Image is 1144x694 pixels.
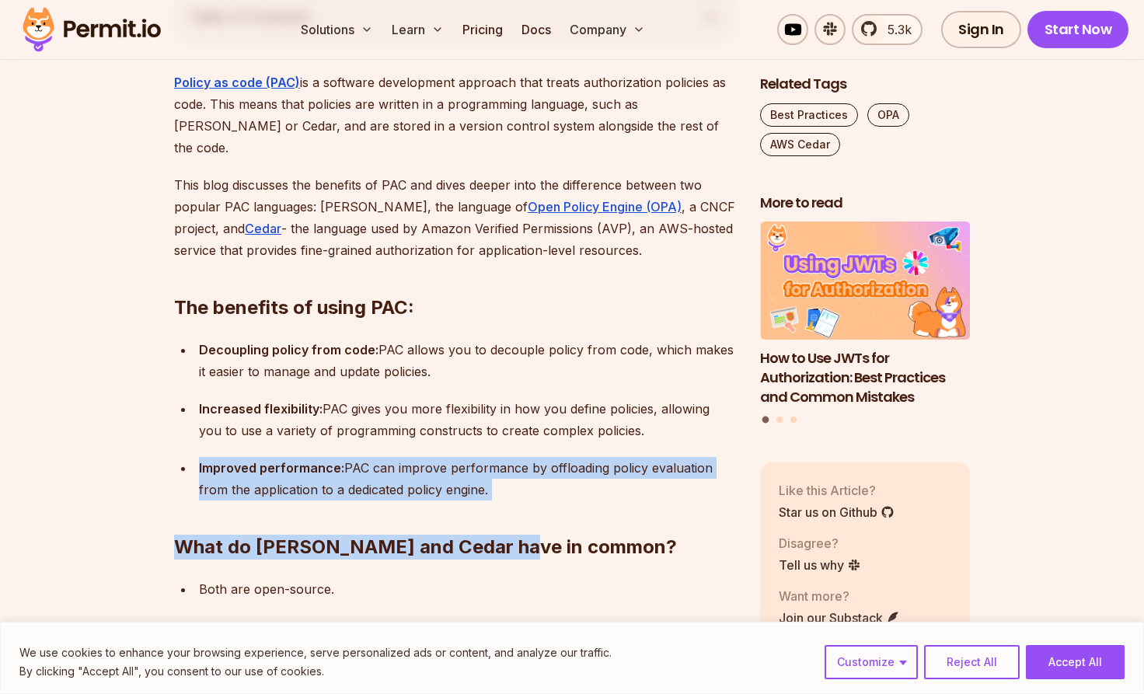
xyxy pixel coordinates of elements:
[515,14,557,45] a: Docs
[174,233,735,320] h2: The benefits of using PAC:
[760,222,970,407] a: How to Use JWTs for Authorization: Best Practices and Common MistakesHow to Use JWTs for Authoriz...
[779,503,895,521] a: Star us on Github
[174,71,735,159] p: is a software development approach that treats authorization policies as code. This means that po...
[779,481,895,500] p: Like this Article?
[199,616,735,637] p: Both are policy as code.
[762,417,769,424] button: Go to slide 1
[760,194,970,213] h2: More to read
[199,339,735,382] p: PAC allows you to decouple policy from code, which makes it easier to manage and update policies.
[19,662,612,681] p: By clicking "Accept All", you consent to our use of cookies.
[174,174,735,261] p: This blog discusses the benefits of PAC and dives deeper into the difference between two popular ...
[199,401,323,417] strong: Increased flexibility:
[1027,11,1129,48] a: Start Now
[867,103,909,127] a: OPA
[1026,645,1125,679] button: Accept All
[16,3,168,56] img: Permit logo
[295,14,379,45] button: Solutions
[385,14,450,45] button: Learn
[852,14,923,45] a: 5.3k
[174,75,300,90] a: Policy as code (PAC)
[760,222,970,407] li: 1 of 3
[174,473,735,560] h2: What do [PERSON_NAME] and Cedar have in common?
[199,578,735,600] p: Both are open-source.
[199,457,735,500] p: PAC can improve performance by offloading policy evaluation from the application to a dedicated p...
[760,133,840,156] a: AWS Cedar
[760,222,970,426] div: Posts
[779,534,861,553] p: Disagree?
[245,221,281,236] a: Cedar
[199,342,378,357] strong: Decoupling policy from code:
[779,556,861,574] a: Tell us why
[760,103,858,127] a: Best Practices
[825,645,918,679] button: Customize
[199,460,344,476] strong: Improved performance:
[760,75,970,94] h2: Related Tags
[776,417,783,423] button: Go to slide 2
[760,222,970,340] img: How to Use JWTs for Authorization: Best Practices and Common Mistakes
[760,349,970,406] h3: How to Use JWTs for Authorization: Best Practices and Common Mistakes
[779,587,900,605] p: Want more?
[924,645,1020,679] button: Reject All
[779,609,900,627] a: Join our Substack
[790,417,797,423] button: Go to slide 3
[941,11,1021,48] a: Sign In
[199,398,735,441] p: PAC gives you more flexibility in how you define policies, allowing you to use a variety of progr...
[19,643,612,662] p: We use cookies to enhance your browsing experience, serve personalized ads or content, and analyz...
[456,14,509,45] a: Pricing
[878,20,912,39] span: 5.3k
[528,199,682,214] a: Open Policy Engine (OPA)
[563,14,651,45] button: Company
